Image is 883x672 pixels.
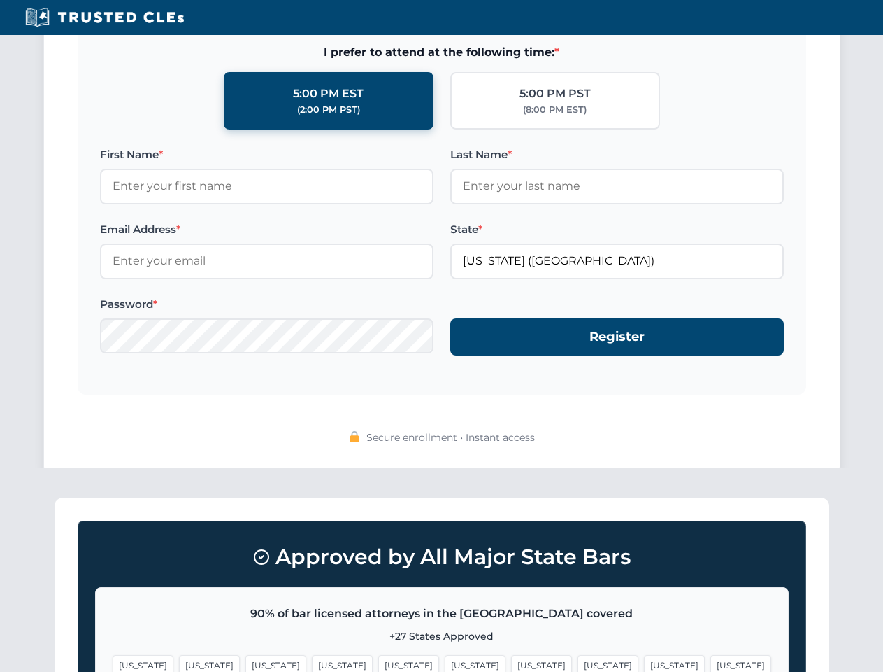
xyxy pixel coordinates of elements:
[100,221,433,238] label: Email Address
[450,244,784,279] input: Florida (FL)
[366,430,535,445] span: Secure enrollment • Instant access
[21,7,188,28] img: Trusted CLEs
[100,169,433,204] input: Enter your first name
[523,103,587,117] div: (8:00 PM EST)
[519,85,591,103] div: 5:00 PM PST
[450,318,784,356] button: Register
[113,629,771,644] p: +27 States Approved
[450,221,784,238] label: State
[349,431,360,442] img: 🔒
[113,605,771,623] p: 90% of bar licensed attorneys in the [GEOGRAPHIC_DATA] covered
[100,296,433,313] label: Password
[100,146,433,163] label: First Name
[450,146,784,163] label: Last Name
[100,43,784,62] span: I prefer to attend at the following time:
[293,85,364,103] div: 5:00 PM EST
[450,169,784,204] input: Enter your last name
[297,103,360,117] div: (2:00 PM PST)
[95,538,789,576] h3: Approved by All Major State Bars
[100,244,433,279] input: Enter your email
